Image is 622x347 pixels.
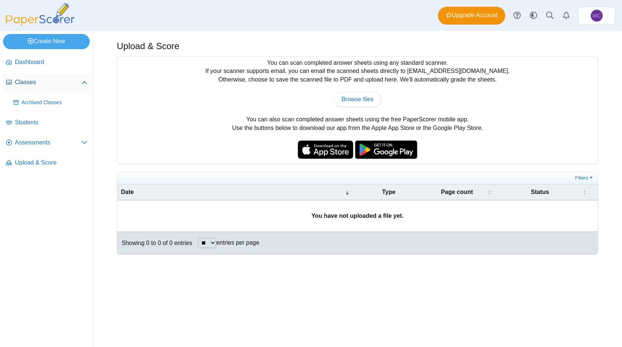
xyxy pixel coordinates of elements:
[578,7,615,25] a: Michael Clark
[499,188,581,196] span: Status
[15,58,87,66] span: Dashboard
[15,159,87,167] span: Upload & Score
[15,139,81,147] span: Assessments
[355,140,417,159] img: google-play-badge.png
[3,34,90,49] a: Create New
[3,20,77,27] a: PaperScorer
[3,134,90,152] a: Assessments
[3,114,90,132] a: Students
[15,78,81,86] span: Classes
[582,188,587,196] span: Status : Activate to sort
[15,118,87,127] span: Students
[117,40,179,52] h1: Upload & Score
[22,99,87,106] span: Archived Classes
[345,188,350,196] span: Date : Activate to remove sorting
[342,96,373,102] span: Browse files
[591,10,603,22] span: Michael Clark
[3,54,90,71] a: Dashboard
[298,140,353,159] img: apple-store-badge.svg
[558,7,574,24] a: Alerts
[446,11,497,19] span: Upgrade Account
[3,154,90,172] a: Upload & Score
[117,232,192,254] div: Showing 0 to 0 of 0 entries
[311,213,404,219] b: You have not uploaded a file yet.
[216,239,259,246] label: entries per page
[10,94,90,112] a: Archived Classes
[334,92,381,107] a: Browse files
[357,188,421,196] span: Type
[3,74,90,92] a: Classes
[117,57,598,164] div: You can scan completed answer sheets using any standard scanner. If your scanner supports email, ...
[487,188,492,196] span: Page count : Activate to sort
[428,188,486,196] span: Page count
[121,188,344,196] span: Date
[593,13,601,18] span: Michael Clark
[573,174,596,182] a: Filters
[438,7,505,25] a: Upgrade Account
[3,3,77,26] img: PaperScorer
